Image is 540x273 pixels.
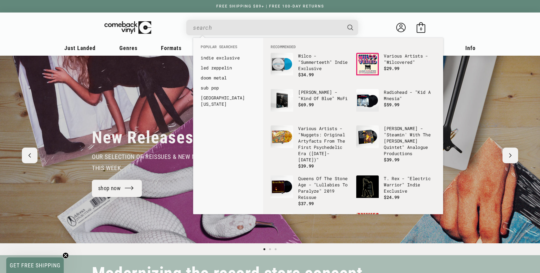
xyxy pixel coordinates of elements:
a: Queens Of The Stone Age - "Lullabies To Paralyze" 2019 Reissue Queens Of The Stone Age - "Lullabi... [271,175,350,207]
input: When autocomplete results are available use up and down arrows to review and enter to select [193,21,341,34]
p: [PERSON_NAME] - "Steamin' With The [PERSON_NAME] Quintet" Analogue Productions [384,125,436,157]
li: default_products: Queens Of The Stone Age - "Lullabies To Paralyze" 2019 Reissue [267,172,353,210]
span: $69.99 [298,102,314,108]
li: default_products: Various Artists - "Nuggets: Original Artyfacts From The First Psychedelic Era (... [267,122,353,172]
div: Popular Searches [193,38,263,112]
span: $37.99 [298,200,314,206]
p: Various Artists - "Nuggets: Original Artyfacts From The First Psychedelic Era ([DATE]-[DATE])" [298,125,350,163]
li: default_suggestions: sub pop [197,83,259,93]
li: default_suggestions: led zeppelin [197,63,259,73]
li: default_products: Various Artists - "Wilcovered" [353,50,439,86]
a: Various Artists - "Wilcovered" Various Artists - "Wilcovered" $29.99 [356,53,436,83]
img: Wilco - "Summerteeth" Indie Exclusive [271,53,293,75]
span: $24.99 [384,194,399,200]
span: $29.99 [384,65,399,71]
li: default_products: Wilco - "Summerteeth" Indie Exclusive [267,50,353,86]
div: Search [186,20,358,35]
p: T. Rex - "Electric Warrior" Indie Exclusive [384,175,436,194]
li: default_suggestions: indie exclusive [197,53,259,63]
a: led zeppelin [201,65,256,71]
p: [PERSON_NAME] - "Kind Of Blue" MoFi [298,89,350,102]
a: indie exclusive [201,55,256,61]
p: Various Artists - "Wilcovered" [384,53,436,65]
div: GET FREE SHIPPINGClose teaser [6,257,64,273]
p: The Beatles - "1" [298,213,350,219]
img: Incubus - "Light Grenades" Regular [356,213,379,235]
span: $39.99 [298,163,314,169]
span: $39.99 [384,157,399,163]
a: Miles Davis - "Steamin' With The Miles Davis Quintet" Analogue Productions [PERSON_NAME] - "Steam... [356,125,436,163]
span: $34.99 [298,72,314,78]
span: Info [465,45,476,51]
button: Previous slide [22,148,37,163]
img: Various Artists - "Nuggets: Original Artyfacts From The First Psychedelic Era (1965-1968)" [271,125,293,148]
a: Miles Davis - "Kind Of Blue" MoFi [PERSON_NAME] - "Kind Of Blue" MoFi $69.99 [271,89,350,119]
li: default_products: The Beatles - "1" [267,210,353,246]
a: Incubus - "Light Grenades" Regular Incubus - "Light Grenades" Regular [356,213,436,243]
li: default_products: T. Rex - "Electric Warrior" Indie Exclusive [353,172,439,209]
li: default_products: Miles Davis - "Kind Of Blue" MoFi [267,86,353,122]
button: Search [342,20,359,35]
a: FREE SHIPPING $89+ | FREE 100-DAY RETURNS [210,4,330,8]
img: Miles Davis - "Kind Of Blue" MoFi [271,89,293,112]
li: default_suggestions: doom metal [197,73,259,83]
a: Wilco - "Summerteeth" Indie Exclusive Wilco - "Summerteeth" Indie Exclusive $34.99 [271,53,350,83]
a: shop now [92,180,142,197]
li: Recommended [267,44,439,50]
a: [GEOGRAPHIC_DATA][US_STATE] [201,95,256,107]
img: The Beatles - "1" [271,213,293,235]
img: Miles Davis - "Steamin' With The Miles Davis Quintet" Analogue Productions [356,125,379,148]
span: Genres [119,45,137,51]
li: default_products: Radiohead - "Kid A Mnesia" [353,86,439,122]
a: Various Artists - "Nuggets: Original Artyfacts From The First Psychedelic Era (1965-1968)" Variou... [271,125,350,169]
p: Queens Of The Stone Age - "Lullabies To Paralyze" 2019 Reissue [298,175,350,200]
button: Close teaser [62,252,69,259]
img: T. Rex - "Electric Warrior" Indie Exclusive [356,175,379,198]
a: T. Rex - "Electric Warrior" Indie Exclusive T. Rex - "Electric Warrior" Indie Exclusive $24.99 [356,175,436,205]
a: Radiohead - "Kid A Mnesia" Radiohead - "Kid A Mnesia" $59.99 [356,89,436,119]
p: Wilco - "Summerteeth" Indie Exclusive [298,53,350,72]
p: Incubus - "Light Grenades" Regular [384,213,436,225]
a: doom metal [201,75,256,81]
span: GET FREE SHIPPING [10,262,61,269]
span: Formats [161,45,182,51]
button: Load slide 1 of 3 [262,246,267,252]
img: Radiohead - "Kid A Mnesia" [356,89,379,112]
a: The Beatles - "1" The Beatles - "1" [271,213,350,243]
div: Recommended [263,38,443,214]
img: Queens Of The Stone Age - "Lullabies To Paralyze" 2019 Reissue [271,175,293,198]
li: default_products: Miles Davis - "Steamin' With The Miles Davis Quintet" Analogue Productions [353,122,439,166]
h2: New Releases [92,127,194,148]
span: 0 [420,27,422,31]
li: default_products: Incubus - "Light Grenades" Regular [353,210,439,246]
span: Just Landed [64,45,96,51]
button: Load slide 2 of 3 [267,246,273,252]
button: Next slide [502,148,518,163]
span: $59.99 [384,102,399,108]
button: Load slide 3 of 3 [273,246,278,252]
a: sub pop [201,85,256,91]
img: Various Artists - "Wilcovered" [356,53,379,75]
li: Popular Searches [197,44,259,53]
p: Radiohead - "Kid A Mnesia" [384,89,436,102]
li: default_suggestions: hotel california [197,93,259,109]
span: our selection of reissues & new music that dropped this week. [92,153,252,172]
